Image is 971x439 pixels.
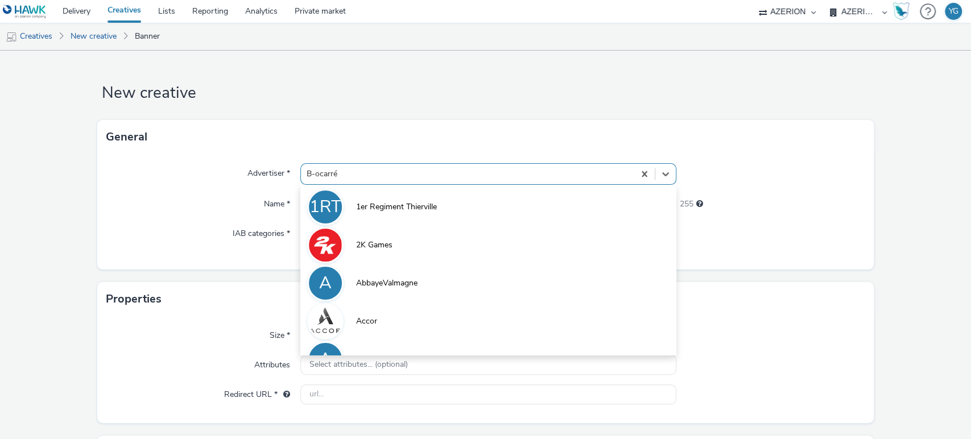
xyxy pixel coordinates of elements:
label: Attributes [250,355,295,371]
label: IAB categories * [228,223,295,239]
a: Banner [129,23,166,50]
label: Name * [259,194,295,210]
span: Select attributes... (optional) [309,360,408,370]
span: Accor [356,316,377,327]
h1: New creative [97,82,874,104]
h3: Properties [106,291,162,308]
input: url... [300,384,677,404]
div: URL will be used as a validation URL with some SSPs and it will be the redirection URL of your cr... [278,389,290,400]
div: 1RT [309,191,341,223]
span: ACFA_MULTIMEDIA [356,354,428,365]
div: A [319,343,332,375]
div: YG [949,3,958,20]
label: Redirect URL * [220,384,295,400]
span: 1er Regiment Thierville [356,201,437,213]
label: Advertiser * [243,163,295,179]
div: Maximum 255 characters [696,198,703,210]
img: Accor [309,305,342,338]
img: 2K Games [309,229,342,262]
span: 255 [679,198,693,210]
label: Size * [265,325,295,341]
span: 2K Games [356,239,392,251]
img: undefined Logo [3,5,47,19]
a: Hawk Academy [893,2,914,20]
span: AbbayeValmagne [356,278,418,289]
img: Hawk Academy [893,2,910,20]
a: New creative [65,23,122,50]
img: mobile [6,31,17,43]
div: A [319,267,332,299]
h3: General [106,129,147,146]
